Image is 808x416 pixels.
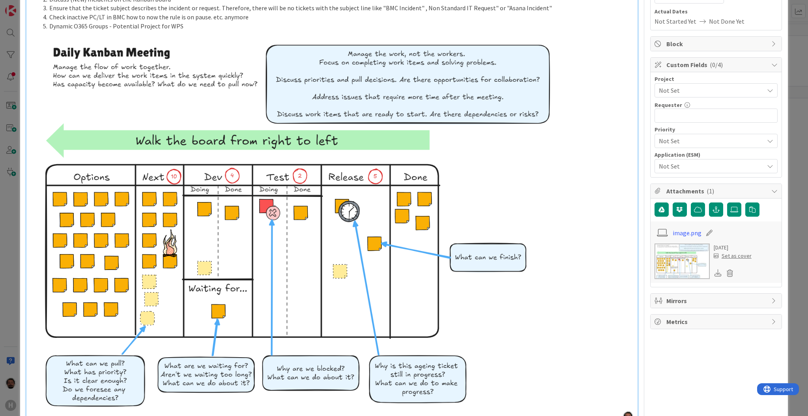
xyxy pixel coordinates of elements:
label: Requester [655,101,682,109]
div: Project [655,76,778,82]
li: Check inactive PC/LT in BMC how to now the rule is on pause. etc. anymore [40,13,634,22]
span: Block [666,39,767,49]
a: image.png [673,228,701,238]
div: Download [714,268,722,278]
div: Set as cover [714,252,752,260]
span: Not Started Yet [655,17,696,26]
li: Dynamic O365 Groups - Potential Project for WPS [40,22,634,31]
span: Not Set [659,135,760,146]
div: Priority [655,127,778,132]
span: Support [17,1,36,11]
span: Metrics [666,317,767,326]
div: [DATE] [714,244,752,252]
span: Not Done Yet [709,17,744,26]
span: Mirrors [666,296,767,305]
span: Not Set [659,85,760,96]
span: ( 1 ) [707,187,714,195]
div: Application (ESM) [655,152,778,157]
span: Not Set [659,161,760,172]
span: Attachments [666,186,767,196]
span: ( 0/4 ) [710,61,723,69]
li: Ensure that the ticket subject describes the incident or request. Therefore, there will be no tic... [40,4,634,13]
img: image.png [30,30,558,416]
span: Actual Dates [655,7,778,16]
span: Custom Fields [666,60,767,69]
